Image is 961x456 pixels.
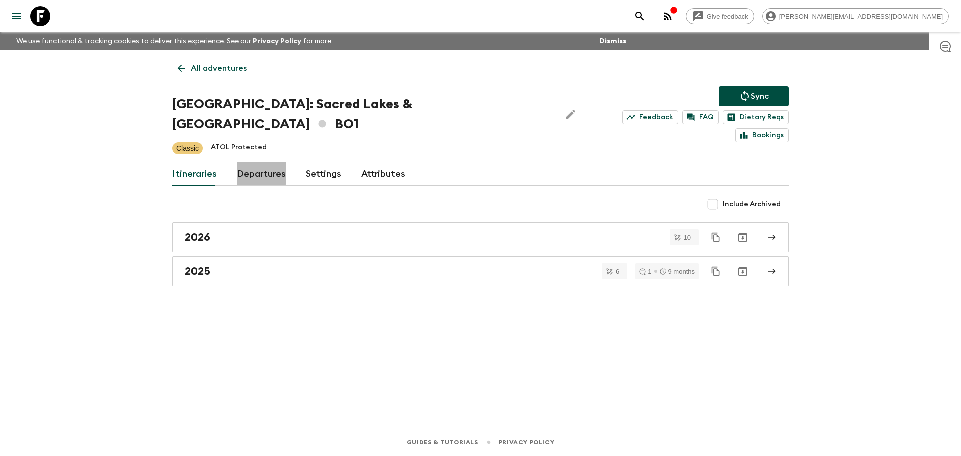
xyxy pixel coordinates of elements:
[361,162,405,186] a: Attributes
[723,199,781,209] span: Include Archived
[701,13,754,20] span: Give feedback
[660,268,695,275] div: 9 months
[407,437,478,448] a: Guides & Tutorials
[12,32,337,50] p: We use functional & tracking cookies to deliver this experience. See our for more.
[253,38,301,45] a: Privacy Policy
[622,110,678,124] a: Feedback
[774,13,948,20] span: [PERSON_NAME][EMAIL_ADDRESS][DOMAIN_NAME]
[707,228,725,246] button: Duplicate
[639,268,651,275] div: 1
[6,6,26,26] button: menu
[211,142,267,154] p: ATOL Protected
[597,34,629,48] button: Dismiss
[172,94,553,134] h1: [GEOGRAPHIC_DATA]: Sacred Lakes & [GEOGRAPHIC_DATA] BO1
[191,62,247,74] p: All adventures
[237,162,286,186] a: Departures
[561,94,581,134] button: Edit Adventure Title
[306,162,341,186] a: Settings
[172,162,217,186] a: Itineraries
[610,268,625,275] span: 6
[686,8,754,24] a: Give feedback
[762,8,949,24] div: [PERSON_NAME][EMAIL_ADDRESS][DOMAIN_NAME]
[719,86,789,106] button: Sync adventure departures to the booking engine
[733,261,753,281] button: Archive
[751,90,769,102] p: Sync
[172,58,252,78] a: All adventures
[630,6,650,26] button: search adventures
[185,265,210,278] h2: 2025
[185,231,210,244] h2: 2026
[176,143,199,153] p: Classic
[733,227,753,247] button: Archive
[723,110,789,124] a: Dietary Reqs
[678,234,697,241] span: 10
[682,110,719,124] a: FAQ
[707,262,725,280] button: Duplicate
[172,222,789,252] a: 2026
[499,437,554,448] a: Privacy Policy
[172,256,789,286] a: 2025
[735,128,789,142] a: Bookings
